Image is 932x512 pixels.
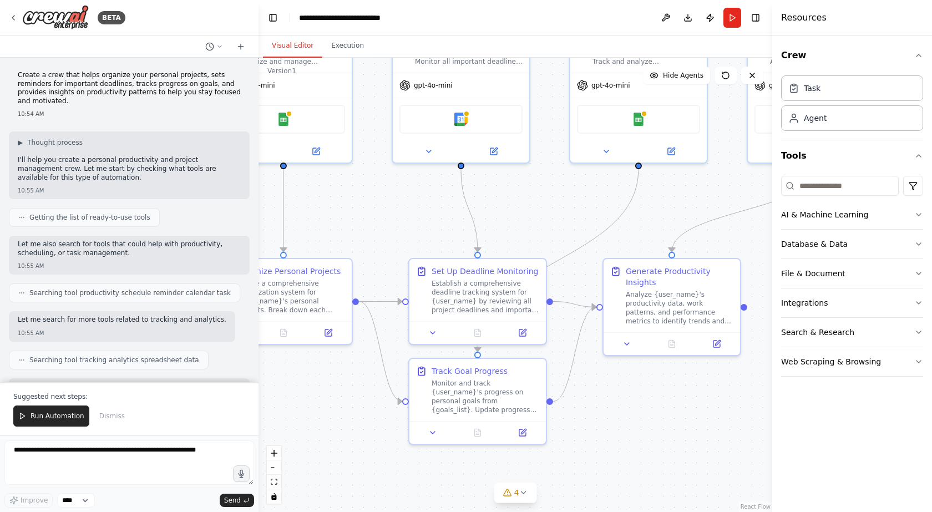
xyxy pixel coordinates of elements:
[503,326,541,339] button: Open in side panel
[22,5,89,30] img: Logo
[267,446,281,460] button: zoom in
[18,186,241,195] div: 10:55 AM
[640,145,702,158] button: Open in side panel
[649,337,696,351] button: No output available
[781,259,923,288] button: File & Document
[408,258,547,345] div: Set Up Deadline MonitoringEstablish a comprehensive deadline tracking system for {user_name} by r...
[224,496,241,505] span: Send
[263,34,322,58] button: Visual Editor
[285,145,347,158] button: Open in side panel
[237,57,345,66] div: Organize and manage {user_name}'s personal projects by creating structured project plans, breakin...
[18,316,226,325] p: Let me search for more tools related to tracking and analytics.
[278,169,289,252] g: Edge from 88f0512d-3973-468e-9aae-b3da87b80ebd to 64044144-162b-4302-a8ff-46daa11ade20
[98,11,125,24] div: BETA
[553,296,596,312] g: Edge from a46f7753-7cbf-4147-b68a-458c7b6d3d65 to 73abdb87-f6d4-4b2e-8d3d-569290968836
[31,412,84,420] span: Run Automation
[414,81,453,90] span: gpt-4o-mini
[4,493,53,508] button: Improve
[462,145,525,158] button: Open in side panel
[408,358,547,445] div: Track Goal ProgressMonitor and track {user_name}'s progress on personal goals from {goals_list}. ...
[322,34,373,58] button: Execution
[94,405,130,427] button: Dismiss
[265,10,281,26] button: Hide left sidebar
[454,113,468,126] img: Google Calendar
[233,465,250,482] button: Click to speak your automation idea
[781,40,923,71] button: Crew
[18,262,241,270] div: 10:55 AM
[18,71,241,105] p: Create a crew that helps organize your personal projects, sets reminders for important deadlines,...
[626,266,733,288] div: Generate Productivity Insights
[747,36,885,164] div: Analyze {user_name}'s productivity patterns, work habits, and performance data to provide insight...
[454,426,502,439] button: No output available
[781,140,923,171] button: Tools
[359,296,402,407] g: Edge from 64044144-162b-4302-a8ff-46daa11ade20 to bafa6f95-a974-4b00-8f96-37744789868c
[781,356,881,367] div: Web Scraping & Browsing
[267,67,296,75] div: Version 1
[18,138,23,147] span: ▶
[748,10,763,26] button: Hide right sidebar
[201,40,227,53] button: Switch to previous chat
[236,81,275,90] span: gpt-4o-mini
[697,337,736,351] button: Open in side panel
[432,379,539,414] div: Monitor and track {user_name}'s progress on personal goals from {goals_list}. Update progress met...
[569,36,708,164] div: Track and analyze {user_name}'s progress on personal goals and projects, providing detailed progr...
[99,412,125,420] span: Dismiss
[781,318,923,347] button: Search & Research
[741,504,771,510] a: React Flow attribution
[299,12,381,23] nav: breadcrumb
[455,169,483,252] g: Edge from 9e574e81-cd4a-42ed-9479-44e79edc59c6 to a46f7753-7cbf-4147-b68a-458c7b6d3d65
[21,496,48,505] span: Improve
[267,475,281,489] button: fit view
[663,71,703,80] span: Hide Agents
[18,138,83,147] button: ▶Thought process
[591,81,630,90] span: gpt-4o-mini
[267,446,281,504] div: React Flow controls
[18,156,241,182] p: I'll help you create a personal productivity and project management crew. Let me start by checkin...
[359,296,402,307] g: Edge from 64044144-162b-4302-a8ff-46daa11ade20 to a46f7753-7cbf-4147-b68a-458c7b6d3d65
[237,279,345,315] div: Create a comprehensive organization system for {user_name}'s personal projects. Break down each p...
[472,169,644,352] g: Edge from 0caf4e60-8197-4a4d-b1c4-fc2401d3fa1b to bafa6f95-a974-4b00-8f96-37744789868c
[494,483,537,503] button: 4
[432,266,538,277] div: Set Up Deadline Monitoring
[214,36,353,164] div: Organize and manage {user_name}'s personal projects by creating structured project plans, breakin...
[781,327,854,338] div: Search & Research
[632,113,645,126] img: Google Sheets
[781,11,827,24] h4: Resources
[13,405,89,427] button: Run Automation
[392,36,530,164] div: Monitor all important deadlines for {user_name}'s projects and commitments, create timely reminde...
[781,268,845,279] div: File & Document
[781,209,868,220] div: AI & Machine Learning
[514,487,519,498] span: 4
[13,392,245,401] p: Suggested next steps:
[29,288,231,297] span: Searching tool productivity schedule reminder calendar task
[781,347,923,376] button: Web Scraping & Browsing
[592,57,700,66] div: Track and analyze {user_name}'s progress on personal goals and projects, providing detailed progr...
[804,113,827,124] div: Agent
[666,169,822,252] g: Edge from d2993ac9-3778-4bb7-84bc-32b712172bdc to 73abdb87-f6d4-4b2e-8d3d-569290968836
[18,110,241,118] div: 10:54 AM
[432,366,508,377] div: Track Goal Progress
[267,460,281,475] button: zoom out
[18,329,226,337] div: 10:55 AM
[432,279,539,315] div: Establish a comprehensive deadline tracking system for {user_name} by reviewing all project deadl...
[454,326,502,339] button: No output available
[804,83,820,94] div: Task
[29,356,199,364] span: Searching tool tracking analytics spreadsheet data
[309,326,347,339] button: Open in side panel
[781,71,923,140] div: Crew
[232,40,250,53] button: Start a new chat
[260,326,307,339] button: No output available
[27,138,83,147] span: Thought process
[643,67,710,84] button: Hide Agents
[277,113,290,126] img: Google Sheets
[220,494,254,507] button: Send
[781,239,848,250] div: Database & Data
[781,288,923,317] button: Integrations
[602,258,741,356] div: Generate Productivity InsightsAnalyze {user_name}'s productivity data, work patterns, and perform...
[267,489,281,504] button: toggle interactivity
[781,230,923,258] button: Database & Data
[415,57,523,66] div: Monitor all important deadlines for {user_name}'s projects and commitments, create timely reminde...
[503,426,541,439] button: Open in side panel
[626,290,733,326] div: Analyze {user_name}'s productivity data, work patterns, and performance metrics to identify trend...
[29,213,150,222] span: Getting the list of ready-to-use tools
